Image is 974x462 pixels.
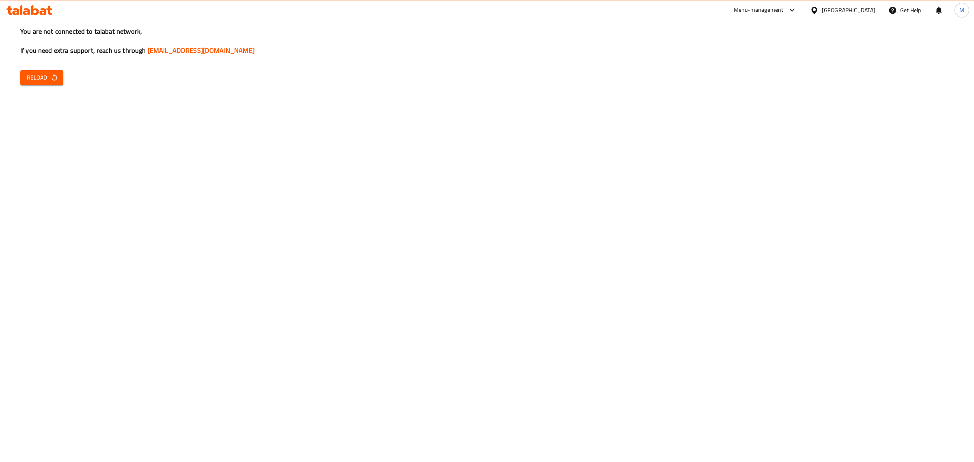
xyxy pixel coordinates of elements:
[734,5,784,15] div: Menu-management
[27,73,57,83] span: Reload
[959,6,964,15] span: M
[822,6,875,15] div: [GEOGRAPHIC_DATA]
[20,27,954,55] h3: You are not connected to talabat network, If you need extra support, reach us through
[20,70,63,85] button: Reload
[148,44,254,56] a: [EMAIL_ADDRESS][DOMAIN_NAME]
